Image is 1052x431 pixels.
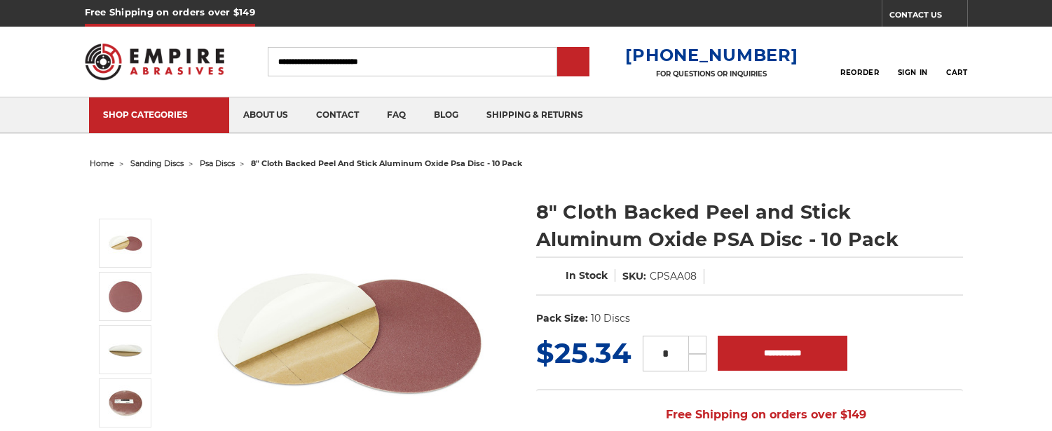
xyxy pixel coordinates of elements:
span: Reorder [840,68,879,77]
dt: SKU: [622,269,646,284]
a: shipping & returns [472,97,597,133]
span: 8" cloth backed peel and stick aluminum oxide psa disc - 10 pack [251,158,522,168]
span: Free Shipping on orders over $149 [632,401,866,429]
img: Empire Abrasives [85,34,225,89]
a: Cart [946,46,967,77]
a: psa discs [200,158,235,168]
img: peel and stick psa aluminum oxide disc [108,279,143,314]
a: home [90,158,114,168]
span: Sign In [898,68,928,77]
span: $25.34 [536,336,631,370]
img: sticky backed sanding disc [108,332,143,367]
a: [PHONE_NUMBER] [625,45,798,65]
span: Cart [946,68,967,77]
span: In Stock [566,269,608,282]
a: faq [373,97,420,133]
a: about us [229,97,302,133]
img: clothed backed AOX PSA - 10 Pack [108,385,143,420]
a: CONTACT US [889,7,967,27]
dd: 10 Discs [591,311,630,326]
p: FOR QUESTIONS OR INQUIRIES [625,69,798,78]
div: SHOP CATEGORIES [103,109,215,120]
h1: 8" Cloth Backed Peel and Stick Aluminum Oxide PSA Disc - 10 Pack [536,198,963,253]
dd: CPSAA08 [650,269,697,284]
a: Reorder [840,46,879,76]
img: 8 inch Aluminum Oxide PSA Sanding Disc with Cloth Backing [108,226,143,261]
a: SHOP CATEGORIES [89,97,229,133]
dt: Pack Size: [536,311,588,326]
a: blog [420,97,472,133]
a: contact [302,97,373,133]
a: sanding discs [130,158,184,168]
